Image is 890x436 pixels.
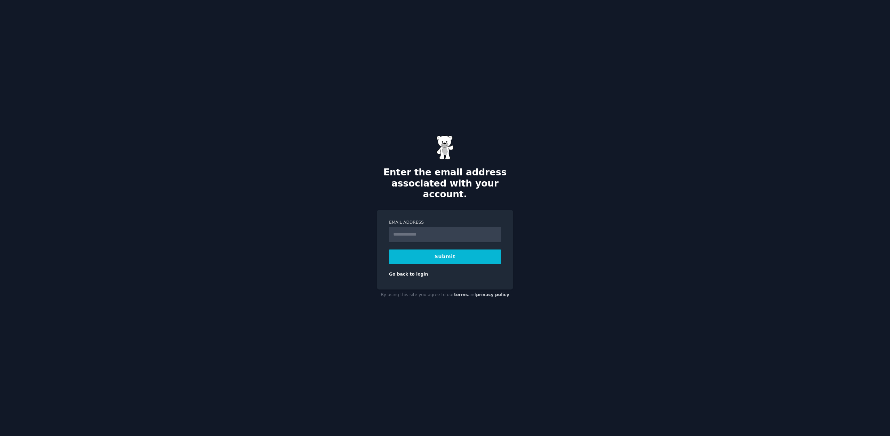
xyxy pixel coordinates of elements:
button: Submit [389,249,501,264]
h2: Enter the email address associated with your account. [377,167,513,200]
a: privacy policy [476,292,509,297]
div: By using this site you agree to our and [377,290,513,301]
a: terms [454,292,468,297]
a: Go back to login [389,272,428,277]
img: Gummy Bear [436,135,454,160]
label: Email Address [389,220,501,226]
